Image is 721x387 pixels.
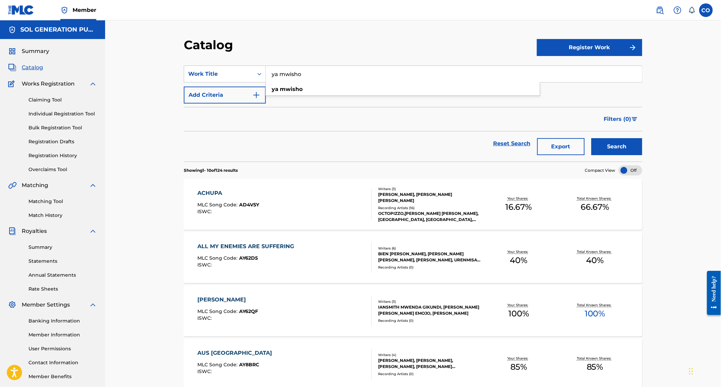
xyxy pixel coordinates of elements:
a: Claiming Tool [28,96,97,104]
span: 66.67 % [581,201,609,213]
div: Notifications [688,7,695,14]
a: [PERSON_NAME]MLC Song Code:AY62QFISWC:Writers (3)IANSMITH MWENDA GIKUNDI, [PERSON_NAME] [PERSON_N... [184,285,642,336]
div: ACHUPA [198,189,259,197]
img: help [674,6,682,14]
div: [PERSON_NAME], [PERSON_NAME], [PERSON_NAME], [PERSON_NAME] [PERSON_NAME] [378,357,481,370]
div: Help [671,3,684,17]
div: Writers ( 4 ) [378,352,481,357]
div: Recording Artists ( 0 ) [378,265,481,270]
img: Matching [8,181,17,189]
span: Summary [22,47,49,55]
p: Your Shares: [508,302,530,308]
button: Search [591,138,642,155]
p: Your Shares: [508,356,530,361]
a: Registration Drafts [28,138,97,145]
span: 100 % [508,308,529,320]
a: ALL MY ENEMIES ARE SUFFERINGMLC Song Code:AY62D5ISWC:Writers (6)BIEN [PERSON_NAME], [PERSON_NAME]... [184,232,642,283]
span: 40 % [510,254,528,266]
img: Top Rightsholder [60,6,69,14]
a: Public Search [653,3,667,17]
span: 85 % [587,361,603,373]
a: Matching Tool [28,198,97,205]
button: Add Criteria [184,87,266,104]
img: filter [632,117,638,121]
span: MLC Song Code : [198,202,239,208]
span: AD4V5Y [239,202,259,208]
a: ACHUPAMLC Song Code:AD4V5YISWC:Writers (3)[PERSON_NAME], [PERSON_NAME] [PERSON_NAME]Recording Art... [184,179,642,230]
div: Recording Artists ( 0 ) [378,318,481,323]
span: 100 % [585,308,605,320]
span: ISWC : [198,262,214,268]
span: Filters ( 0 ) [604,115,631,123]
img: search [656,6,664,14]
span: AY62QF [239,308,258,314]
a: Registration History [28,152,97,159]
img: expand [89,181,97,189]
img: expand [89,227,97,235]
form: Search Form [184,66,642,162]
div: AUS [GEOGRAPHIC_DATA] [198,349,276,357]
div: Recording Artists ( 0 ) [378,371,481,376]
span: ISWC : [198,368,214,374]
div: [PERSON_NAME], [PERSON_NAME] [PERSON_NAME] [378,191,481,204]
p: Showing 1 - 10 of 124 results [184,167,238,173]
div: [PERSON_NAME] [198,296,258,304]
a: Match History [28,212,97,219]
div: Writers ( 6 ) [378,246,481,251]
h5: SOL GENERATION PUBLISHING LIMITED [20,26,97,34]
div: IANSMITH MWENDA GIKUNDI, [PERSON_NAME] [PERSON_NAME] EMOJO, [PERSON_NAME] [378,304,481,316]
img: Catalog [8,63,16,72]
a: User Permissions [28,345,97,352]
p: Total Known Shares: [577,249,613,254]
div: Writers ( 3 ) [378,186,481,191]
a: SummarySummary [8,47,49,55]
span: Catalog [22,63,43,72]
img: MLC Logo [8,5,34,15]
span: Matching [22,181,48,189]
span: MLC Song Code : [198,362,239,368]
a: Annual Statements [28,272,97,279]
p: Your Shares: [508,249,530,254]
span: 40 % [586,254,604,266]
span: 85 % [510,361,527,373]
span: Compact View [585,167,616,173]
img: 9d2ae6d4665cec9f34b9.svg [252,91,260,99]
div: User Menu [699,3,713,17]
span: AY62D5 [239,255,258,261]
img: expand [89,80,97,88]
iframe: Resource Center [702,266,721,320]
strong: ya [272,86,278,92]
div: ALL MY ENEMIES ARE SUFFERING [198,242,298,251]
span: Member Settings [22,301,70,309]
p: Total Known Shares: [577,356,613,361]
img: f7272a7cc735f4ea7f67.svg [629,43,637,52]
a: Banking Information [28,317,97,325]
a: Statements [28,258,97,265]
img: Works Registration [8,80,17,88]
button: Filters (0) [600,111,642,128]
p: Total Known Shares: [577,196,613,201]
span: 16.67 % [506,201,532,213]
a: Individual Registration Tool [28,110,97,117]
span: AY8BRC [239,362,259,368]
a: Overclaims Tool [28,166,97,173]
span: Royalties [22,227,47,235]
a: Summary [28,244,97,251]
h2: Catalog [184,37,236,53]
div: BIEN [PERSON_NAME], [PERSON_NAME] [PERSON_NAME], [PERSON_NAME], URENMISAN [PERSON_NAME], [PERSON_... [378,251,481,263]
span: Works Registration [22,80,75,88]
p: Total Known Shares: [577,302,613,308]
div: OCTOPIZZO,[PERSON_NAME] [PERSON_NAME], [GEOGRAPHIC_DATA], [GEOGRAPHIC_DATA], [GEOGRAPHIC_DATA], [... [378,210,481,223]
a: Bulk Registration Tool [28,124,97,131]
div: Work Title [188,70,249,78]
span: MLC Song Code : [198,308,239,314]
img: Member Settings [8,301,16,309]
iframe: Chat Widget [687,354,721,387]
span: ISWC : [198,208,214,215]
a: Contact Information [28,359,97,366]
button: Register Work [537,39,642,56]
strong: mwisho [280,86,303,92]
div: Drag [689,361,693,382]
